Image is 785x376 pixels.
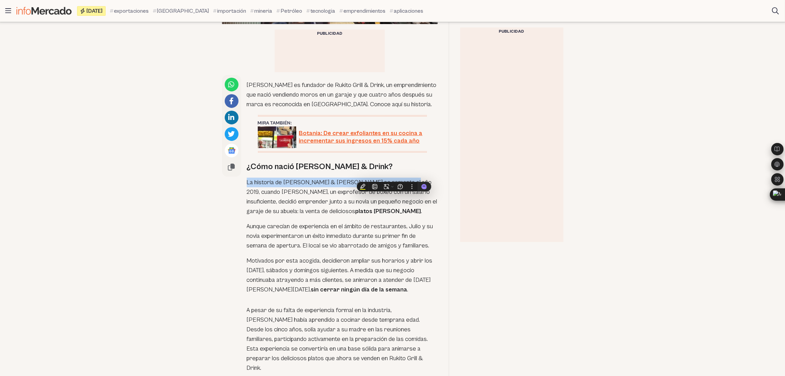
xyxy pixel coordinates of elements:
img: Infomercado Ecuador logo [17,7,72,15]
p: Aunque carecían de experiencia en el ámbito de restaurantes, Julio y su novia experimentaron un é... [247,222,438,251]
div: Publicidad [275,30,385,38]
iframe: Advertisement [460,36,563,242]
span: emprendimientos [343,7,385,15]
h2: ¿Cómo nació [PERSON_NAME] & Drink? [247,161,438,172]
img: Google News logo [227,146,236,155]
a: aplicaciones [390,7,423,15]
a: mineria [250,7,272,15]
span: Botania: De crear exfoliantes en su cocina a incrementar sus ingresos en 15% cada año [299,130,427,145]
a: Petróleo [276,7,302,15]
p: Motivados por esta acogida, decidieron ampliar sus horarios y abrir los [DATE], sábados y domingo... [247,256,438,295]
div: Mira también: [258,120,427,126]
span: Petróleo [280,7,302,15]
a: [GEOGRAPHIC_DATA] [153,7,209,15]
a: Botania: De crear exfoliantes en su cocina a incrementar sus ingresos en 15% cada año [258,126,427,148]
img: Botania marielisa marques [258,126,296,148]
p: A pesar de su falta de experiencia formal en la industria, [PERSON_NAME] había aprendido a cocina... [247,306,438,373]
div: Publicidad [460,27,563,36]
span: mineria [254,7,272,15]
p: La historia de [PERSON_NAME] & [PERSON_NAME] se remonta al año 2019, cuando [PERSON_NAME], un exp... [247,178,438,216]
strong: platos [PERSON_NAME] [356,208,421,215]
span: [GEOGRAPHIC_DATA] [157,7,209,15]
span: exportaciones [114,7,149,15]
span: [DATE] [86,8,103,14]
a: importación [213,7,246,15]
strong: sin cerrar ningún día de la semana [311,286,407,293]
a: exportaciones [110,7,149,15]
a: emprendimientos [339,7,385,15]
p: [PERSON_NAME] es fundador de Rukito Grill & Drink, un emprendimiento que nació vendiendo moros en... [247,80,438,109]
span: importación [217,7,246,15]
a: tecnologia [306,7,335,15]
span: aplicaciones [394,7,423,15]
span: tecnologia [310,7,335,15]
